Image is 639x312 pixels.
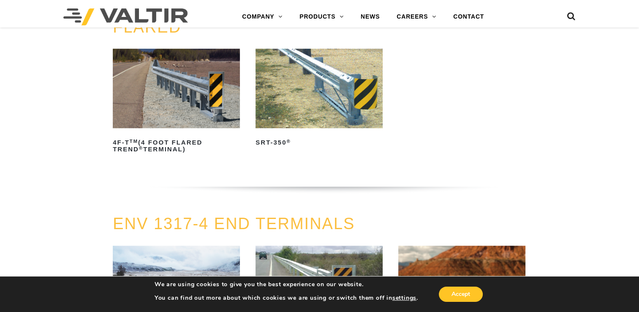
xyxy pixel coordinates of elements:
sup: ® [139,145,143,151]
a: CAREERS [388,8,445,25]
a: FLARED [113,18,181,36]
a: ENV 1317-4 END TERMINALS [113,215,355,233]
p: We are using cookies to give you the best experience on our website. [155,281,418,288]
a: CONTACT [445,8,492,25]
sup: TM [130,139,138,144]
sup: ® [286,139,291,144]
a: NEWS [352,8,388,25]
p: You can find out more about which cookies we are using or switch them off in . [155,294,418,302]
a: SRT-350® [256,49,383,149]
button: settings [392,294,416,302]
h2: 4F-T (4 Foot Flared TREND Terminal) [113,136,240,156]
a: PRODUCTS [291,8,352,25]
a: 4F-TTM(4 Foot Flared TREND®Terminal) [113,49,240,156]
h2: SRT-350 [256,136,383,149]
img: Valtir [63,8,188,25]
a: COMPANY [234,8,291,25]
button: Accept [439,287,483,302]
